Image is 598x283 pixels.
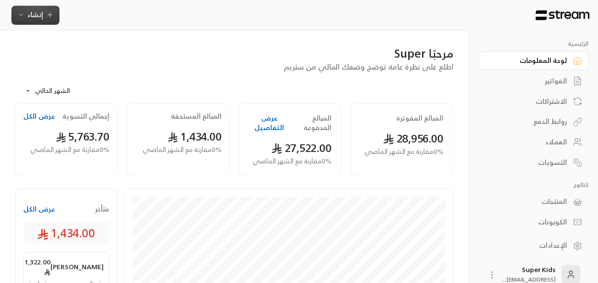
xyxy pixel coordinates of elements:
a: الفواتير [479,72,588,91]
span: 1,322.00 [25,257,50,276]
div: التسويات [490,158,567,167]
span: 0 % مقارنة مع الشهر الماضي [364,147,443,157]
span: 1,434.00 [37,225,95,241]
span: 0 % مقارنة مع الشهر الماضي [253,156,332,166]
span: 0 % مقارنة مع الشهر الماضي [143,145,222,155]
div: الاشتراكات [490,97,567,106]
p: كتالوج [479,181,588,189]
img: Logo [535,10,590,20]
div: الشهر الحالي [20,79,91,103]
div: لوحة المعلومات [490,56,567,65]
span: اطلع على نظرة عامة توضح وضعك المالي من ستريم [284,60,453,73]
div: الإعدادات [490,241,567,250]
h2: إجمالي التسوية [62,111,109,121]
span: 5,763.70 [56,127,110,146]
button: عرض الكل [23,204,55,214]
a: التسويات [479,153,588,172]
div: العملاء [490,137,567,147]
a: لوحة المعلومات [479,51,588,70]
div: مرحبًا Super [15,46,453,61]
a: العملاء [479,133,588,152]
button: إنشاء [11,6,59,25]
div: الكوبونات [490,217,567,227]
a: روابط الدفع [479,112,588,131]
div: روابط الدفع [490,117,567,126]
p: الرئيسية [479,40,588,48]
a: الاشتراكات [479,92,588,111]
h2: المبالغ المدفوعة [290,113,332,132]
div: الفواتير [490,76,567,86]
h2: المبالغ المفوترة [396,113,443,123]
button: عرض التفاصيل [249,113,290,132]
span: 1,434.00 [167,127,222,146]
a: الإعدادات [479,236,588,255]
h2: المبالغ المستحقة [171,111,222,121]
a: المنتجات [479,192,588,211]
span: 27,522.00 [271,138,332,158]
button: عرض الكل [23,111,55,121]
a: الكوبونات [479,213,588,232]
span: متأخر [95,204,109,214]
div: المنتجات [490,197,567,206]
span: [PERSON_NAME] [50,262,104,272]
span: 0 % مقارنة مع الشهر الماضي [30,145,109,155]
span: إنشاء [28,9,43,20]
span: 28,956.00 [383,129,443,148]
